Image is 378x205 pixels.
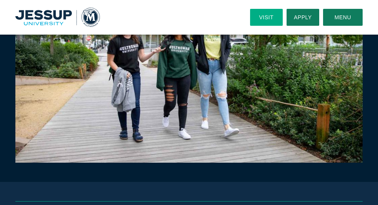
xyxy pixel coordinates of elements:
img: Multnomah University Logo [15,8,100,27]
a: Home [15,8,100,27]
button: Menu [323,9,363,26]
a: Visit [250,9,283,26]
a: Apply [287,9,319,26]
